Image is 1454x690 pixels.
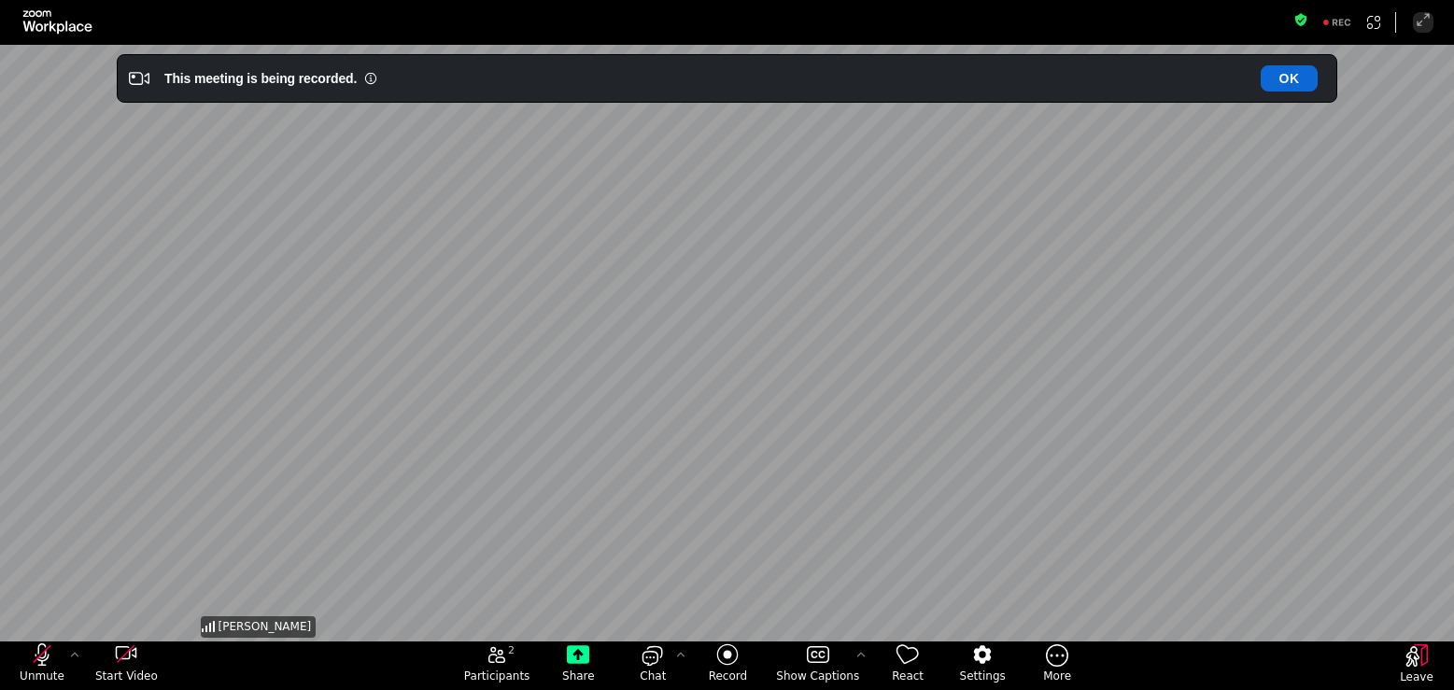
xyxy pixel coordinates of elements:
[1261,65,1318,92] button: OK
[541,643,615,688] button: Share
[870,643,945,688] button: React
[615,643,690,688] button: open the chat panel
[364,72,377,85] i: Information Small
[562,669,595,683] span: Share
[65,643,84,668] button: More audio controls
[852,643,870,668] button: More options for captions, menu button
[20,669,64,683] span: Unmute
[1379,644,1454,689] button: Leave
[1315,12,1360,33] div: Recording to cloud
[1020,643,1094,688] button: More meeting control
[892,669,924,683] span: React
[690,643,765,688] button: Record
[84,643,168,688] button: start my video
[164,69,357,88] div: This meeting is being recorded.
[765,643,870,688] button: Show Captions
[95,669,158,683] span: Start Video
[1413,12,1433,33] button: Enter Full Screen
[464,669,530,683] span: Participants
[1400,669,1433,684] span: Leave
[219,619,312,635] span: [PERSON_NAME]
[1043,669,1071,683] span: More
[453,643,542,688] button: open the participants list pane,[2] particpants
[709,669,747,683] span: Record
[671,643,690,668] button: Chat Settings
[129,68,149,89] i: Video Recording
[1363,12,1384,33] button: Apps Accessing Content in This Meeting
[508,643,515,658] span: 2
[945,643,1020,688] button: Settings
[776,669,859,683] span: Show Captions
[960,669,1006,683] span: Settings
[1293,12,1308,33] button: Meeting information
[640,669,666,683] span: Chat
